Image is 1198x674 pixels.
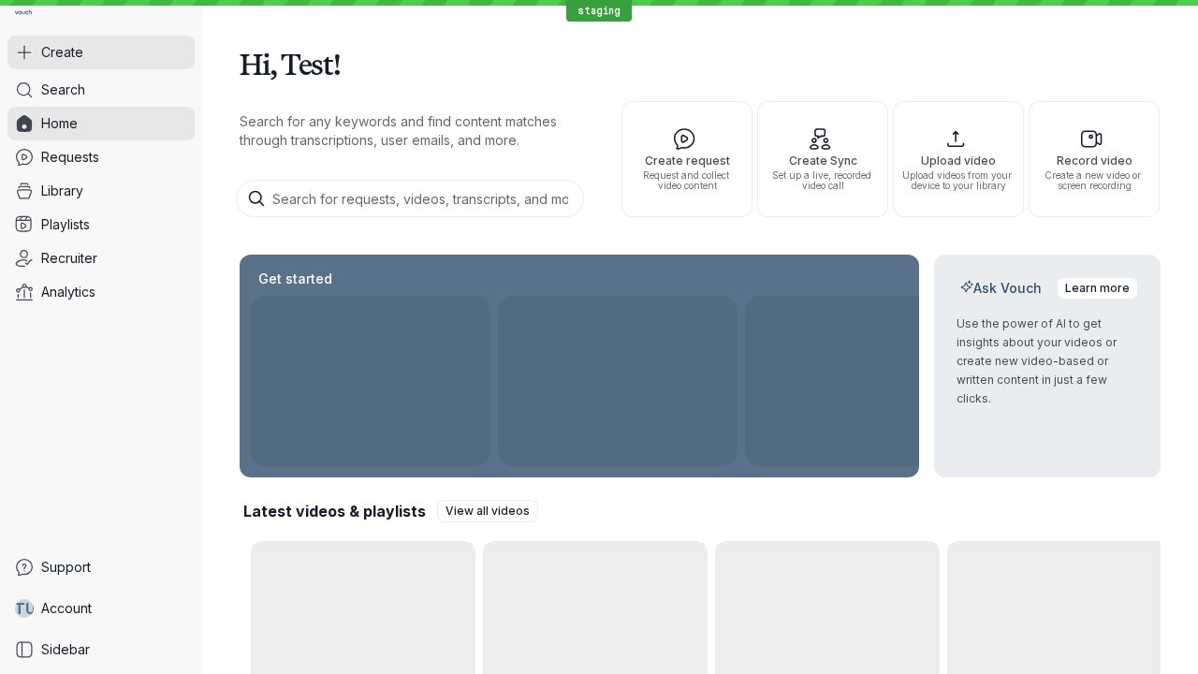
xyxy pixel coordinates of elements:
a: Home [7,107,195,140]
button: Record videoCreate a new video or screen recording [1029,101,1160,217]
span: Sidebar [41,640,90,659]
span: Create Sync [766,154,880,167]
span: Playlists [41,215,90,234]
span: Search [41,81,85,99]
span: Support [41,558,91,577]
span: Analytics [41,283,95,301]
a: Requests [7,140,195,174]
a: TUAccount [7,592,195,625]
button: Create SyncSet up a live, recorded video call [757,101,888,217]
span: Record video [1037,154,1151,167]
h1: Hi, Test! [240,37,1161,90]
span: Create a new video or screen recording [1037,170,1151,191]
input: Search for requests, videos, transcripts, and more... [236,180,584,217]
a: Support [7,550,195,584]
span: Upload video [901,154,1015,167]
button: Upload videoUpload videos from your device to your library [893,101,1024,217]
span: Learn more [1065,279,1130,298]
h2: Latest videos & playlists [243,501,426,521]
span: Upload videos from your device to your library [901,170,1015,191]
span: Request and collect video content [630,170,744,191]
span: Set up a live, recorded video call [766,170,880,191]
a: Analytics [7,275,195,309]
span: View all videos [446,502,530,520]
a: Library [7,174,195,208]
span: T [14,599,25,618]
a: Go to homepage [7,7,39,21]
button: Create requestRequest and collect video content [621,101,752,217]
a: Sidebar [7,633,195,667]
span: Home [41,114,78,133]
a: View all videos [437,500,538,522]
h2: Ask Vouch [957,279,1045,298]
span: Create request [630,154,744,167]
span: Library [41,182,83,200]
p: Use the power of AI to get insights about your videos or create new video-based or written conten... [957,315,1138,408]
span: Recruiter [41,249,97,268]
a: Search [7,73,195,107]
span: U [25,599,36,618]
p: Search for any keywords and find content matches through transcriptions, user emails, and more. [240,112,588,150]
a: Learn more [1057,277,1138,300]
span: Requests [41,148,99,167]
button: Create [7,36,195,69]
a: Playlists [7,208,195,242]
span: Account [41,599,92,618]
h2: Get started [255,270,336,288]
a: Recruiter [7,242,195,275]
span: Create [41,43,83,62]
